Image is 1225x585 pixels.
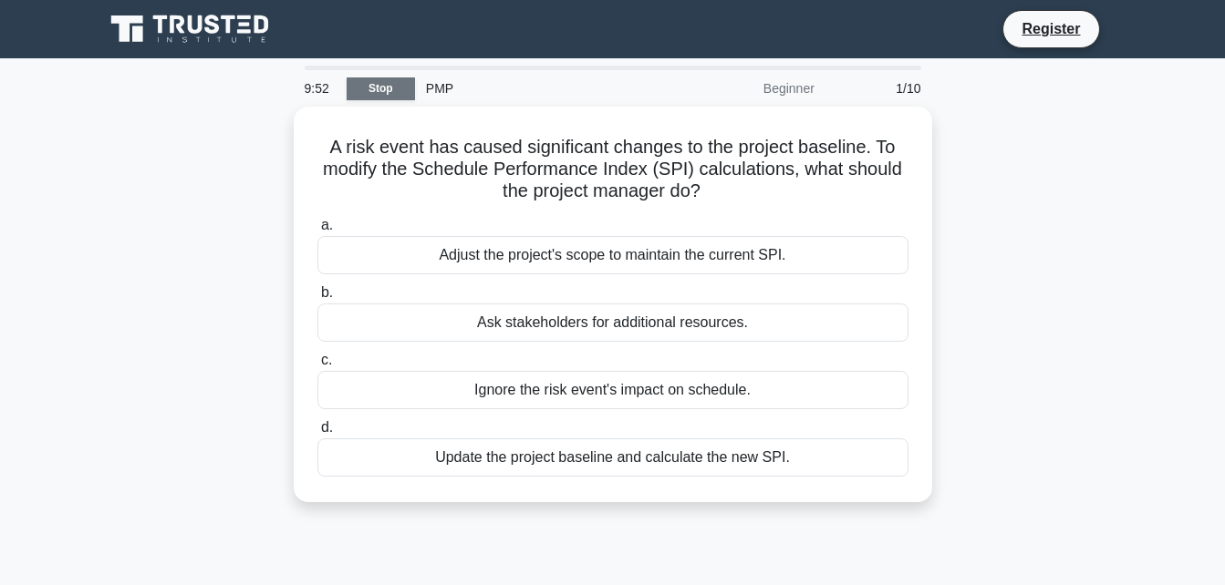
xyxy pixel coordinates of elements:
span: a. [321,217,333,232]
div: Ask stakeholders for additional resources. [317,303,908,342]
div: PMP [415,70,666,107]
span: d. [321,419,333,435]
span: c. [321,352,332,367]
div: Ignore the risk event's impact on schedule. [317,371,908,409]
a: Stop [347,77,415,100]
div: Beginner [666,70,825,107]
div: 1/10 [825,70,932,107]
div: Adjust the project's scope to maintain the current SPI. [317,236,908,274]
div: Update the project baseline and calculate the new SPI. [317,438,908,477]
span: b. [321,284,333,300]
a: Register [1011,17,1091,40]
div: 9:52 [294,70,347,107]
h5: A risk event has caused significant changes to the project baseline. To modify the Schedule Perfo... [316,136,910,203]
